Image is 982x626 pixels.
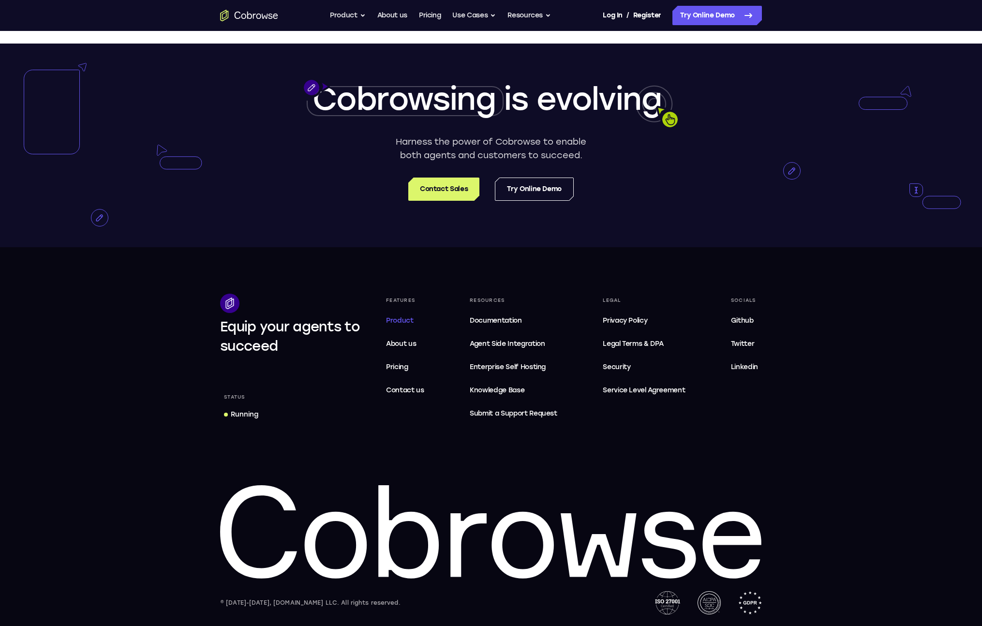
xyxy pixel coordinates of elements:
a: Product [382,311,428,330]
span: Contact us [386,386,424,394]
a: Contact Sales [408,178,479,201]
a: Submit a Support Request [466,404,561,423]
span: / [626,10,629,21]
a: About us [382,334,428,354]
div: Socials [727,294,762,307]
a: Contact us [382,381,428,400]
span: About us [386,340,416,348]
span: Twitter [731,340,755,348]
span: Agent Side Integration [470,338,557,350]
span: Submit a Support Request [470,408,557,419]
a: Legal Terms & DPA [599,334,689,354]
button: Use Cases [452,6,496,25]
a: Pricing [382,358,428,377]
span: Enterprise Self Hosting [470,361,557,373]
span: Legal Terms & DPA [603,340,663,348]
a: Twitter [727,334,762,354]
div: Legal [599,294,689,307]
a: Try Online Demo [672,6,762,25]
a: Service Level Agreement [599,381,689,400]
a: Pricing [419,6,441,25]
div: Resources [466,294,561,307]
span: Service Level Agreement [603,385,685,396]
span: Privacy Policy [603,316,647,325]
a: Agent Side Integration [466,334,561,354]
img: GDPR [738,591,762,614]
a: Log In [603,6,622,25]
div: Running [231,410,258,419]
a: Running [220,406,262,423]
a: About us [377,6,407,25]
span: Product [386,316,414,325]
div: Status [220,390,249,404]
div: © [DATE]-[DATE], [DOMAIN_NAME] LLC. All rights reserved. [220,598,401,608]
a: Linkedin [727,358,762,377]
img: ISO [655,591,680,614]
a: Go to the home page [220,10,278,21]
a: Security [599,358,689,377]
button: Product [330,6,366,25]
span: Linkedin [731,363,758,371]
span: Equip your agents to succeed [220,318,360,354]
a: Register [633,6,661,25]
a: Privacy Policy [599,311,689,330]
span: Security [603,363,630,371]
span: Documentation [470,316,521,325]
span: Github [731,316,754,325]
a: Documentation [466,311,561,330]
span: evolving [536,80,661,118]
a: Knowledge Base [466,381,561,400]
a: Try Online Demo [495,178,574,201]
a: Github [727,311,762,330]
div: Features [382,294,428,307]
span: Pricing [386,363,408,371]
p: Harness the power of Cobrowse to enable both agents and customers to succeed. [392,135,590,162]
span: Knowledge Base [470,386,524,394]
a: Enterprise Self Hosting [466,358,561,377]
img: AICPA SOC [698,591,721,614]
span: Cobrowsing [312,80,495,118]
button: Resources [507,6,551,25]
